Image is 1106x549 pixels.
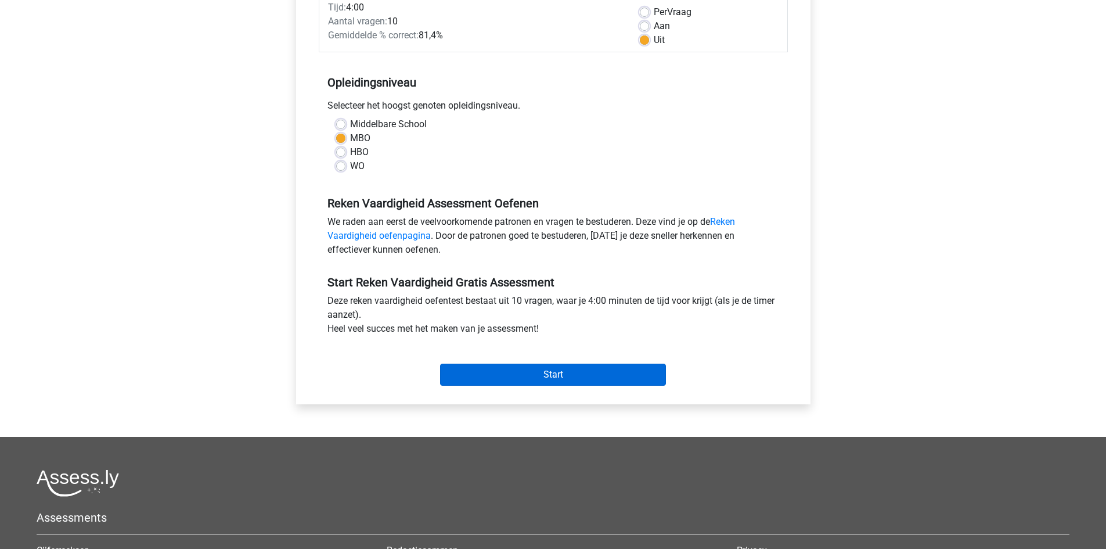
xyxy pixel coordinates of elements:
[319,28,631,42] div: 81,4%
[440,364,666,386] input: Start
[350,145,369,159] label: HBO
[350,131,370,145] label: MBO
[328,30,419,41] span: Gemiddelde % correct:
[37,511,1069,525] h5: Assessments
[327,275,779,289] h5: Start Reken Vaardigheid Gratis Assessment
[327,196,779,210] h5: Reken Vaardigheid Assessment Oefenen
[350,159,365,173] label: WO
[350,117,427,131] label: Middelbare School
[319,294,788,340] div: Deze reken vaardigheid oefentest bestaat uit 10 vragen, waar je 4:00 minuten de tijd voor krijgt ...
[319,1,631,15] div: 4:00
[328,2,346,13] span: Tijd:
[654,19,670,33] label: Aan
[654,5,691,19] label: Vraag
[654,33,665,47] label: Uit
[319,99,788,117] div: Selecteer het hoogst genoten opleidingsniveau.
[37,469,119,497] img: Assessly logo
[654,6,667,17] span: Per
[319,15,631,28] div: 10
[327,71,779,94] h5: Opleidingsniveau
[328,16,387,27] span: Aantal vragen:
[319,215,788,261] div: We raden aan eerst de veelvoorkomende patronen en vragen te bestuderen. Deze vind je op de . Door...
